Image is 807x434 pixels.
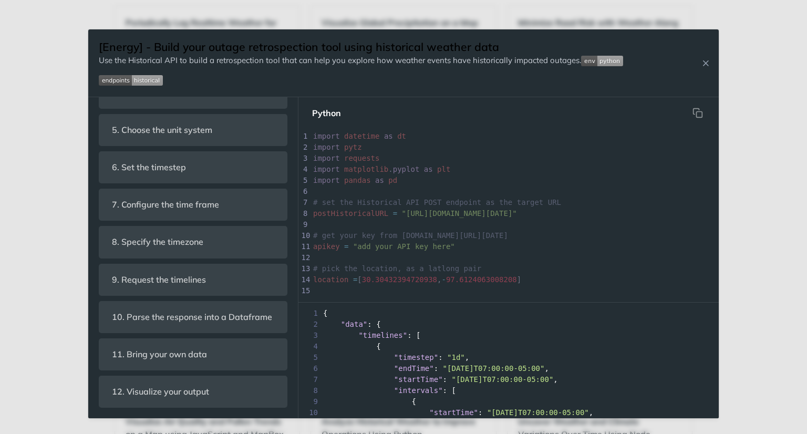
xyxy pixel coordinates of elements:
[313,176,340,184] span: import
[99,226,287,258] section: 8. Specify the timezone
[298,197,309,208] div: 7
[393,209,397,218] span: =
[487,408,589,417] span: "[DATE]T07:00:00-05:00"
[298,396,321,407] span: 9
[105,307,280,327] span: 10. Parse the response into a Dataframe
[429,408,478,417] span: "startTime"
[298,352,321,363] span: 5
[394,353,438,361] span: "timestep"
[298,308,321,319] span: 1
[394,386,443,395] span: "intervals"
[298,186,309,197] div: 6
[105,270,213,290] span: 9. Request the timelines
[298,308,719,319] div: {
[99,75,163,86] img: endpoint
[313,143,340,151] span: import
[99,114,287,146] section: 5. Choose the unit system
[424,165,433,173] span: as
[99,338,287,370] section: 11. Bring your own data
[362,275,437,284] span: 30.30432394720938
[99,301,287,333] section: 10. Parse the response into a Dataframe
[313,242,340,251] span: apikey
[581,56,623,66] img: env
[298,230,309,241] div: 10
[313,231,508,240] span: # get your key from [DOMAIN_NAME][URL][DATE]
[99,55,623,67] p: Use the Historical API to build a retrospection tool that can help you explore how weather events...
[105,157,193,178] span: 6. Set the timestep
[451,375,553,384] span: "[DATE]T07:00:00-05:00"
[402,209,517,218] span: "[URL][DOMAIN_NAME][DATE]"
[388,176,397,184] span: pd
[298,330,719,341] div: : [
[105,381,216,402] span: 12. Visualize your output
[298,363,321,374] span: 6
[692,108,703,118] svg: hidden
[298,153,309,164] div: 3
[298,418,719,429] div: : {
[298,352,719,363] div: : ,
[298,285,309,296] div: 15
[313,264,481,273] span: # pick the location, as a latlong pair
[298,385,321,396] span: 8
[344,143,362,151] span: pytz
[105,194,226,215] span: 7. Configure the time frame
[99,74,623,86] span: Expand image
[397,132,406,140] span: dt
[437,165,450,173] span: plt
[358,331,407,339] span: "timelines"
[298,407,719,418] div: : ,
[298,396,719,407] div: {
[698,58,713,68] button: Close Recipe
[687,102,708,123] button: Copy
[298,296,309,307] div: 16
[313,275,348,284] span: location
[581,55,623,65] span: Expand image
[344,132,379,140] span: datetime
[298,374,321,385] span: 7
[393,165,420,173] span: pyplot
[313,165,340,173] span: import
[344,165,388,173] span: matplotlib
[298,385,719,396] div: : [
[313,209,388,218] span: postHistoricalURL
[99,151,287,183] section: 6. Set the timestep
[298,418,321,429] span: 11
[313,132,340,140] span: import
[304,102,349,123] button: Python
[298,208,309,219] div: 8
[105,120,220,140] span: 5. Choose the unit system
[298,142,309,153] div: 2
[344,176,371,184] span: pandas
[443,364,545,373] span: "[DATE]T07:00:00-05:00"
[313,154,340,162] span: import
[344,242,348,251] span: =
[353,242,455,251] span: "add your API key here"
[313,198,561,206] span: # set the Historical API POST endpoint as the target URL
[298,319,719,330] div: : {
[298,319,321,330] span: 2
[99,376,287,408] section: 12. Visualize your output
[99,189,287,221] section: 7. Configure the time frame
[99,40,623,55] h1: [Energy] - Build your outage retrospection tool using historical weather data
[313,275,521,284] span: [ , ]
[446,275,517,284] span: 97.6124063008208
[105,344,214,365] span: 11. Bring your own data
[298,263,309,274] div: 13
[353,275,357,284] span: =
[298,341,321,352] span: 4
[341,320,368,328] span: "data"
[298,330,321,341] span: 3
[313,165,450,173] span: .
[298,363,719,374] div: : ,
[344,154,379,162] span: requests
[105,232,211,252] span: 8. Specify the timezone
[298,131,309,142] div: 1
[375,176,384,184] span: as
[298,374,719,385] div: : ,
[298,175,309,186] div: 5
[447,353,465,361] span: "1d"
[298,241,309,252] div: 11
[384,132,393,140] span: as
[99,264,287,296] section: 9. Request the timelines
[298,219,309,230] div: 9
